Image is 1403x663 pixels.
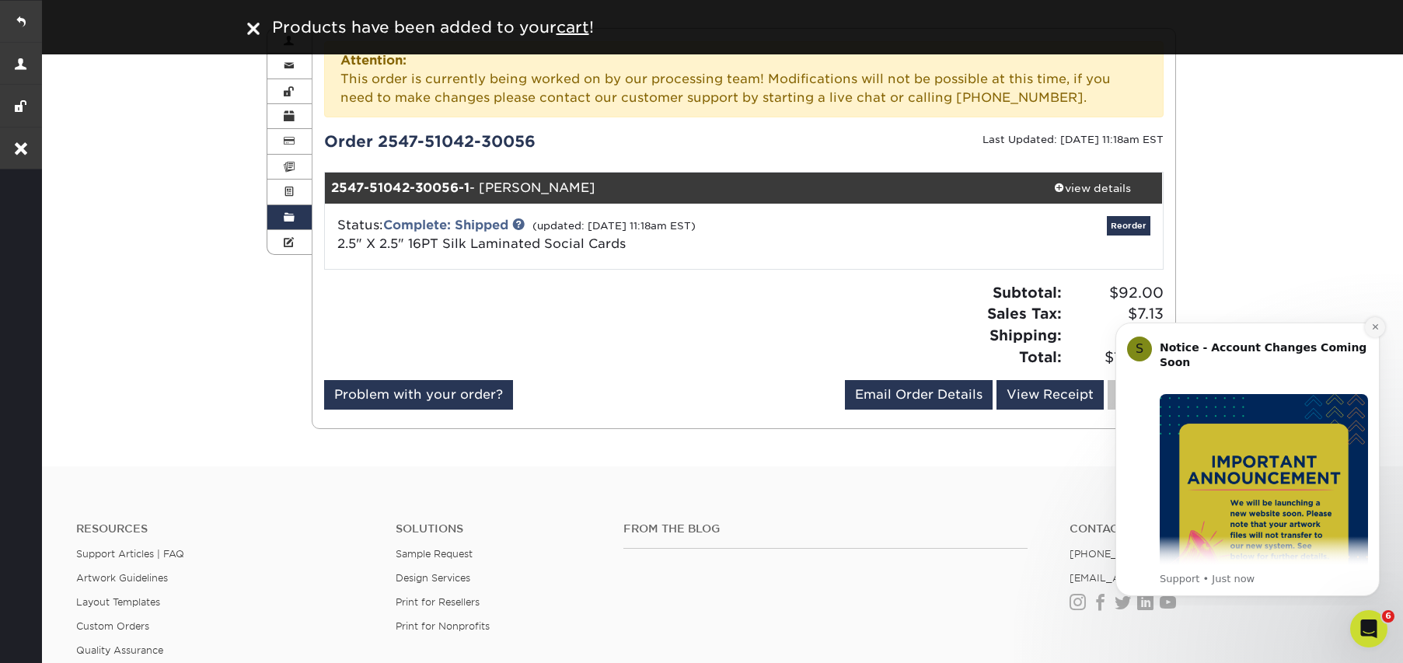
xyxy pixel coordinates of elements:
a: Support Articles | FAQ [76,548,184,560]
span: $106.97 [1066,347,1164,368]
span: Products have been added to your ! [272,18,594,37]
a: Complete: Shipped [383,218,508,232]
h4: Solutions [396,522,600,536]
a: Sample Request [396,548,473,560]
span: 6 [1382,610,1394,623]
a: view details [1023,173,1163,204]
div: Status: [326,216,883,253]
a: [PHONE_NUMBER] [1070,548,1166,560]
span: $7.13 [1066,303,1164,325]
h4: Resources [76,522,372,536]
strong: Attention: [340,53,407,68]
a: 2.5" X 2.5" 16PT Silk Laminated Social Cards [337,236,626,251]
iframe: Intercom live chat [1350,610,1387,647]
strong: Total: [1019,348,1062,365]
strong: 2547-51042-30056-1 [331,180,469,195]
a: Print for Resellers [396,596,480,608]
strong: Sales Tax: [987,305,1062,322]
iframe: Google Customer Reviews [4,616,132,658]
a: Print for Nonprofits [396,620,490,632]
a: Layout Templates [76,596,160,608]
h4: From the Blog [623,522,1028,536]
span: $92.00 [1066,282,1164,304]
img: close [247,23,260,35]
small: (updated: [DATE] 11:18am EST) [532,220,696,232]
a: Artwork Guidelines [76,572,168,584]
a: [EMAIL_ADDRESS][DOMAIN_NAME] [1070,572,1255,584]
u: cart [557,18,589,37]
a: View Receipt [996,380,1104,410]
small: Last Updated: [DATE] 11:18am EST [982,134,1164,145]
span: $7.84 [1066,325,1164,347]
div: - [PERSON_NAME] [325,173,1023,204]
div: Order 2547-51042-30056 [312,130,744,153]
div: view details [1023,180,1163,196]
a: Problem with your order? [324,380,513,410]
a: Email Order Details [845,380,993,410]
a: Reorder [1107,216,1150,236]
a: Design Services [396,572,470,584]
iframe: Intercom notifications message [1092,309,1403,605]
strong: Shipping: [989,326,1062,344]
strong: Subtotal: [993,284,1062,301]
div: This order is currently being worked on by our processing team! Modifications will not be possibl... [324,41,1164,117]
a: Contact [1070,522,1366,536]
